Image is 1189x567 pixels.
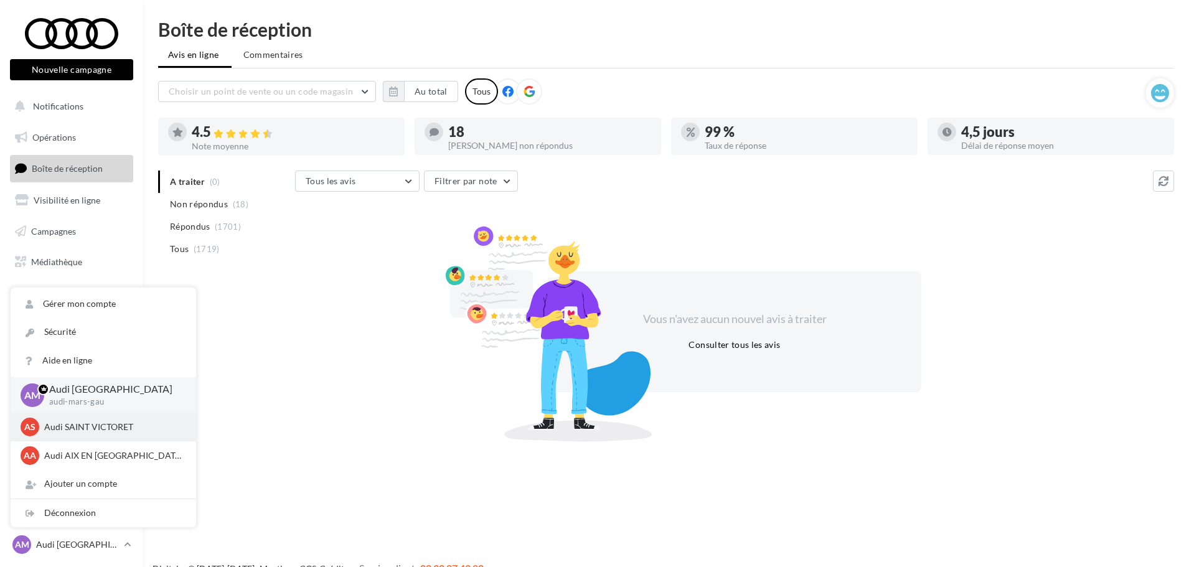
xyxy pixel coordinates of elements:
[44,449,181,462] p: Audi AIX EN [GEOGRAPHIC_DATA]
[705,125,908,139] div: 99 %
[170,220,210,233] span: Répondus
[243,49,303,60] span: Commentaires
[15,538,29,551] span: AM
[215,222,241,232] span: (1701)
[7,187,136,213] a: Visibilité en ligne
[383,81,458,102] button: Au total
[31,225,76,236] span: Campagnes
[44,421,181,433] p: Audi SAINT VICTORET
[424,171,518,192] button: Filtrer par note
[7,155,136,182] a: Boîte de réception
[192,125,395,139] div: 4.5
[7,280,136,317] a: PLV et print personnalisable
[233,199,248,209] span: (18)
[404,81,458,102] button: Au total
[194,244,220,254] span: (1719)
[36,538,119,551] p: Audi [GEOGRAPHIC_DATA]
[11,290,196,318] a: Gérer mon compte
[169,86,353,96] span: Choisir un point de vente ou un code magasin
[170,243,189,255] span: Tous
[961,141,1164,150] div: Délai de réponse moyen
[705,141,908,150] div: Taux de réponse
[24,421,35,433] span: AS
[24,449,36,462] span: AA
[684,337,785,352] button: Consulter tous les avis
[7,249,136,275] a: Médiathèque
[11,470,196,498] div: Ajouter un compte
[7,218,136,245] a: Campagnes
[32,132,76,143] span: Opérations
[34,195,100,205] span: Visibilité en ligne
[448,125,651,139] div: 18
[961,125,1164,139] div: 4,5 jours
[158,81,376,102] button: Choisir un point de vente ou un code magasin
[49,396,176,408] p: audi-mars-gau
[10,59,133,80] button: Nouvelle campagne
[31,256,82,267] span: Médiathèque
[31,285,128,312] span: PLV et print personnalisable
[10,533,133,556] a: AM Audi [GEOGRAPHIC_DATA]
[11,318,196,346] a: Sécurité
[192,142,395,151] div: Note moyenne
[11,347,196,375] a: Aide en ligne
[33,101,83,111] span: Notifications
[7,93,131,119] button: Notifications
[306,176,356,186] span: Tous les avis
[11,499,196,527] div: Déconnexion
[448,141,651,150] div: [PERSON_NAME] non répondus
[295,171,420,192] button: Tous les avis
[158,20,1174,39] div: Boîte de réception
[49,382,176,396] p: Audi [GEOGRAPHIC_DATA]
[465,78,498,105] div: Tous
[7,124,136,151] a: Opérations
[627,311,842,327] div: Vous n'avez aucun nouvel avis à traiter
[170,198,228,210] span: Non répondus
[24,388,40,402] span: AM
[32,163,103,174] span: Boîte de réception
